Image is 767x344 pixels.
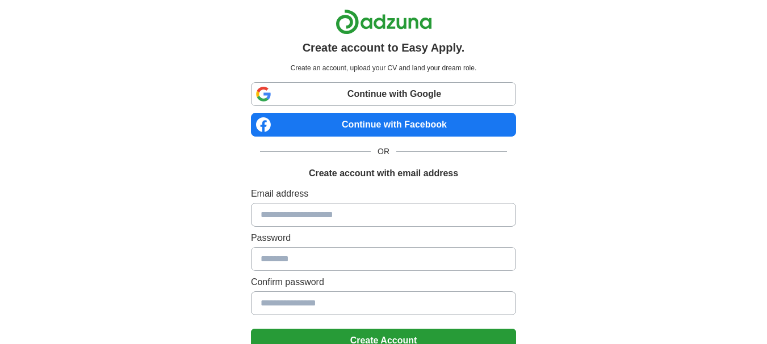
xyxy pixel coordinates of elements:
[303,39,465,56] h1: Create account to Easy Apply.
[251,275,516,289] label: Confirm password
[371,146,396,158] span: OR
[251,82,516,106] a: Continue with Google
[336,9,432,35] img: Adzuna logo
[251,231,516,245] label: Password
[251,113,516,137] a: Continue with Facebook
[253,63,514,73] p: Create an account, upload your CV and land your dream role.
[251,187,516,201] label: Email address
[309,167,458,180] h1: Create account with email address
